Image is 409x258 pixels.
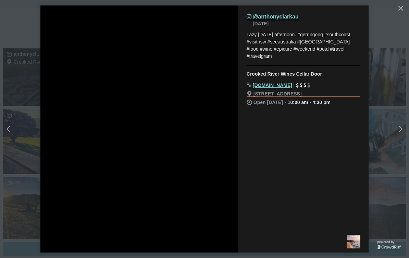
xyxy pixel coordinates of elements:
span: | [293,82,294,88]
a: [STREET_ADDRESS] [247,91,360,97]
div: Crooked River Wines Cellar Door [247,71,360,77]
button: close [395,2,407,14]
a: visit user on social site [247,14,299,20]
img: promotional material [347,235,360,248]
svg: instagram icon [247,14,251,19]
button: next asset [354,84,409,174]
span: · [285,100,286,105]
div: Open [DATE] [247,100,360,105]
span: [DOMAIN_NAME] [253,82,292,88]
svg: chevron right icon [399,126,402,132]
div: [DATE] [253,22,360,26]
span: 10:00 am - 4:30 pm [288,100,331,105]
a: [DOMAIN_NAME] [247,82,292,88]
svg: chevron right icon [7,126,10,132]
svg: close icon [398,6,403,11]
span: Lazy [DATE] afternoon. #gerringong #southcoast #visitnsw #seeaustralia #[GEOGRAPHIC_DATA] #food #... [247,32,350,59]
